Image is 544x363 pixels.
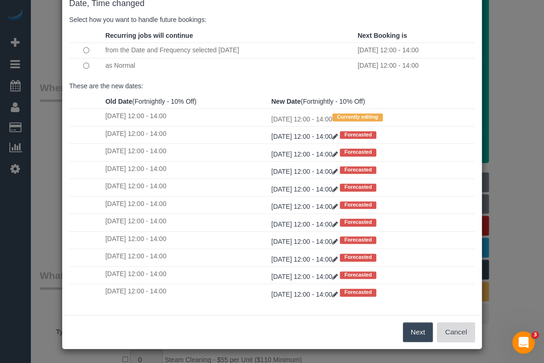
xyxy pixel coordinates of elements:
[271,256,339,263] a: [DATE] 12:00 - 14:00
[103,231,269,249] td: [DATE] 12:00 - 14:00
[103,126,269,143] td: [DATE] 12:00 - 14:00
[340,289,377,296] span: Forecasted
[103,249,269,266] td: [DATE] 12:00 - 14:00
[512,331,535,354] iframe: Intercom live chat
[271,98,301,105] strong: New Date
[105,98,132,105] strong: Old Date
[103,109,269,126] td: [DATE] 12:00 - 14:00
[271,221,339,228] a: [DATE] 12:00 - 14:00
[271,150,339,158] a: [DATE] 12:00 - 14:00
[271,203,339,210] a: [DATE] 12:00 - 14:00
[271,185,339,193] a: [DATE] 12:00 - 14:00
[531,331,539,339] span: 3
[103,144,269,161] td: [DATE] 12:00 - 14:00
[103,284,269,301] td: [DATE] 12:00 - 14:00
[103,266,269,284] td: [DATE] 12:00 - 14:00
[271,291,339,298] a: [DATE] 12:00 - 14:00
[69,81,475,91] p: These are the new dates:
[103,43,355,58] td: from the Date and Frequency selected [DATE]
[269,109,475,126] td: [DATE] 12:00 - 14:00
[105,32,193,39] strong: Recurring jobs will continue
[271,168,339,175] a: [DATE] 12:00 - 14:00
[403,322,433,342] button: Next
[271,133,339,140] a: [DATE] 12:00 - 14:00
[340,201,377,209] span: Forecasted
[358,32,407,39] strong: Next Booking is
[103,179,269,196] td: [DATE] 12:00 - 14:00
[271,273,339,280] a: [DATE] 12:00 - 14:00
[103,214,269,231] td: [DATE] 12:00 - 14:00
[340,254,377,261] span: Forecasted
[437,322,475,342] button: Cancel
[340,236,377,244] span: Forecasted
[340,184,377,191] span: Forecasted
[340,149,377,156] span: Forecasted
[355,43,475,58] td: [DATE] 12:00 - 14:00
[340,166,377,174] span: Forecasted
[69,15,475,24] p: Select how you want to handle future bookings:
[271,238,339,245] a: [DATE] 12:00 - 14:00
[103,196,269,214] td: [DATE] 12:00 - 14:00
[355,58,475,73] td: [DATE] 12:00 - 14:00
[340,219,377,226] span: Forecasted
[332,114,383,121] span: Currently editing
[103,94,269,109] th: (Fortnightly - 10% Off)
[340,271,377,279] span: Forecasted
[269,94,475,109] th: (Fortnightly - 10% Off)
[103,58,355,73] td: as Normal
[340,131,377,139] span: Forecasted
[103,161,269,178] td: [DATE] 12:00 - 14:00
